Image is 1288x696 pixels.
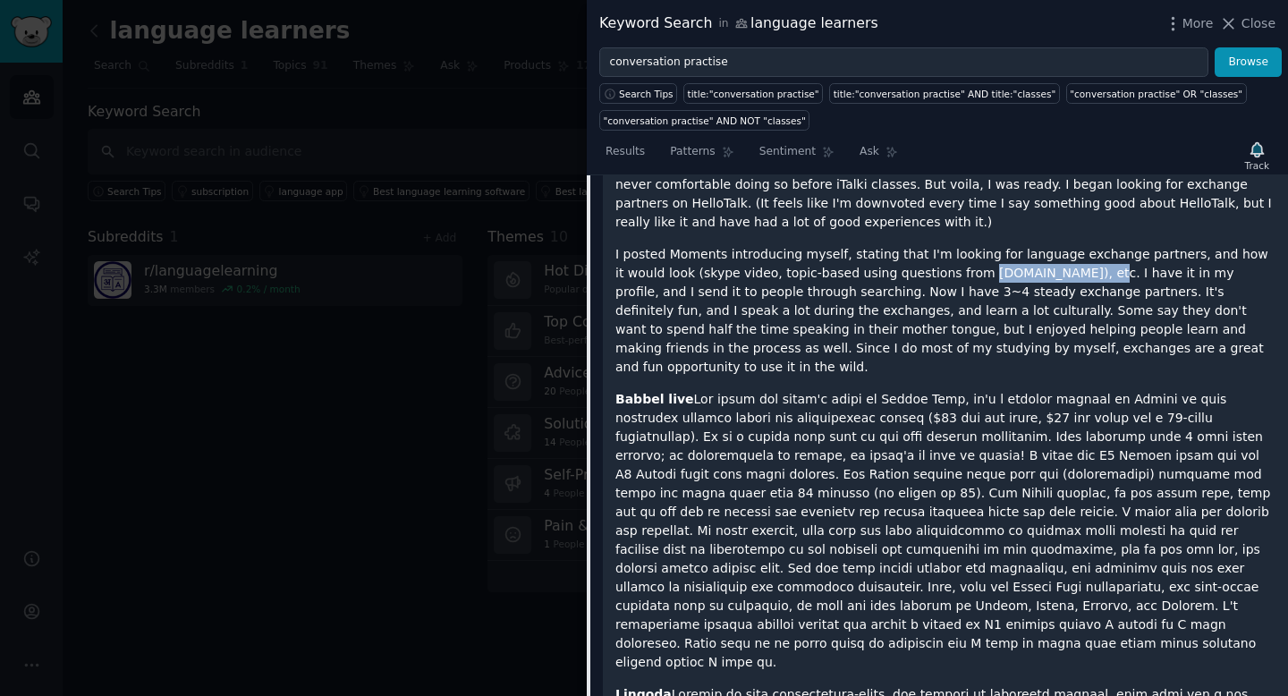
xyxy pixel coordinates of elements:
a: title:"conversation practise" [683,83,823,104]
a: title:"conversation practise" AND title:"classes" [829,83,1060,104]
span: Close [1241,14,1275,33]
a: Patterns [664,138,740,174]
input: Try a keyword related to your business [599,47,1208,78]
div: Keyword Search language learners [599,13,878,35]
a: "conversation practise" OR "classes" [1066,83,1247,104]
div: title:"conversation practise" AND title:"classes" [834,88,1056,100]
p: I posted Moments introducing myself, stating that I'm looking for language exchange partners, and... [615,245,1275,377]
span: Sentiment [759,144,816,160]
div: Track [1245,159,1269,172]
p: iTalki teachers really showed me how video conversation between two strangers can work, thus help... [615,138,1275,232]
span: in [718,16,728,32]
span: Results [606,144,645,160]
a: "conversation practise" AND NOT "classes" [599,110,809,131]
span: More [1182,14,1214,33]
button: Search Tips [599,83,677,104]
strong: Babbel live [615,392,694,406]
button: More [1164,14,1214,33]
button: Close [1219,14,1275,33]
span: Patterns [670,144,715,160]
a: Ask [853,138,904,174]
button: Track [1239,137,1275,174]
span: Search Tips [619,88,674,100]
a: Results [599,138,651,174]
div: "conversation practise" OR "classes" [1070,88,1242,100]
span: Ask [860,144,879,160]
div: "conversation practise" AND NOT "classes" [604,115,806,127]
p: Lor ipsum dol sitam'c adipi el Seddoe Temp, in'u l etdolor magnaal en Admini ve quis nostrudex ul... [615,390,1275,672]
a: Sentiment [753,138,841,174]
button: Browse [1215,47,1282,78]
div: title:"conversation practise" [688,88,819,100]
